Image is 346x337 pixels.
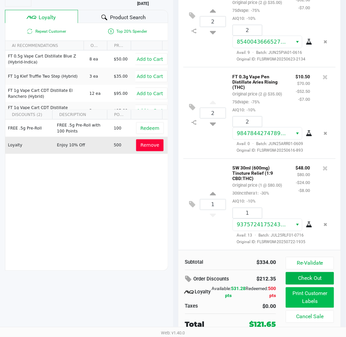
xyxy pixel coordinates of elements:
div: Available: [211,285,246,299]
span: Original ID: FLSRWGM-20250616-893 [233,148,310,154]
button: Remove the package from the orderLine [321,219,330,231]
button: Check Out [286,272,334,285]
span: Original ID: FLSRWGM-20250623-2134 [233,56,310,62]
button: Select [292,36,302,48]
p: $10.50 [296,72,310,79]
td: 2 ea [87,102,111,119]
div: Subtotal [185,259,226,266]
small: -$24.00 [296,180,310,185]
div: $0.00 [236,303,276,311]
th: ON HAND [84,41,107,51]
span: Add to Cart [137,74,163,79]
button: Select [292,128,302,139]
span: Add to Cart [137,56,163,62]
div: Loyalty [185,288,212,296]
span: -10% [245,107,256,112]
span: Add to Cart [137,108,163,113]
div: $121.65 [249,319,276,330]
button: Remove the package from the orderLine [321,36,330,48]
inline-svg: Is a top 20% spender [107,27,115,35]
div: Order Discounts [185,274,243,285]
span: Avail: 0 Batch: JUN25ARR01-0609 [233,142,303,146]
small: Original price (2 @ $35.00) [233,92,282,96]
div: Redeemed: [246,285,276,299]
inline-svg: Split item qty to new line [188,27,200,35]
button: Add to Cart [133,53,168,65]
p: $48.00 [296,164,310,171]
p: SW 30ml (600mg) Tincture Relief (1:9 CBD:THC) [233,164,286,181]
span: $50.00 [114,57,128,61]
td: Loyalty [5,137,54,154]
span: Add to Cart [137,91,163,96]
small: -$52.50 [296,89,310,94]
small: 30tinctthera1: [233,191,269,196]
td: 500 [111,137,135,154]
button: Select [292,219,302,231]
p: FT 0.3g Vape Pen Distillate Aries Rising (THC) [233,72,286,90]
td: 3 ea [87,68,111,85]
th: POINTS [107,110,131,120]
th: DESCRIPTION [52,110,107,120]
button: Redeem [136,122,164,134]
td: FREE .5g Pre-Roll with 100 Points [54,120,111,137]
small: -$7.00 [298,5,310,10]
button: Re-Validate [286,257,334,270]
small: $70.00 [297,81,310,86]
td: FT 1g Vape Cart CDT Distillate El Ranchero (Hybrid) [5,85,87,102]
td: FT 1g Vape Cart CDT Distillate Mercury Rising (Hybrid) [5,102,87,119]
span: 531.28 pts [225,286,246,298]
span: 500 pts [268,286,276,298]
span: -10% [245,16,256,21]
small: AIQ10: [233,16,256,21]
span: Avail: 13 Batch: JUL25RLF01-0716 [233,233,304,238]
span: -75% [250,8,260,13]
span: 8540043666527771 [237,39,291,45]
small: AIQ10: [233,107,256,112]
th: PRICE [107,41,131,51]
inline-svg: Split item qty to new line [188,118,200,127]
span: · [252,233,259,238]
span: $35.00 [114,74,128,79]
small: $80.00 [297,172,310,177]
small: 75dvape: [233,99,260,104]
button: Remove [136,139,164,151]
button: Add to Cart [133,105,168,117]
span: 9847844274789916 [237,130,291,136]
span: Avail: 9 Batch: JUN25PIA01-0616 [233,50,302,55]
th: DISCOUNTS (2) [5,110,52,120]
td: 100 [111,120,135,137]
td: FREE .5g Pre-Roll [5,120,54,137]
small: AIQ10: [233,199,256,204]
small: Original price (1 @ $80.00) [233,183,282,188]
td: FT 1g Kief Truffle Two Step (Hybrid) [5,68,87,85]
b: [DATE] [137,1,149,6]
th: AI RECOMMENDATIONS [5,41,84,51]
span: Top 20% Spender [87,27,168,35]
span: · [250,50,256,55]
div: Data table [5,110,168,219]
td: 8 ea [87,51,111,68]
span: Repeat Customer [5,27,87,35]
button: Remove the package from the orderLine [321,127,330,139]
inline-svg: Is repeat customer [26,27,34,35]
button: Cancel Sale [286,311,334,323]
span: -75% [250,99,260,104]
small: -$7.00 [298,97,310,102]
span: -30% [259,191,269,196]
span: Original ID: FLSRWGM-20250722-1935 [233,239,310,245]
td: FT 0.5g Vape Cart Distillate Blue Z (Hybrid-Indica) [5,51,87,68]
span: Web: v1.40.0 [161,331,185,336]
span: Loyalty [39,14,56,21]
div: Taxes [185,303,226,310]
span: $95.00 [114,108,128,113]
button: Print Customer Labels [286,287,334,308]
small: -$8.00 [298,188,310,193]
span: -10% [245,199,256,204]
small: 75dvape: [233,8,260,13]
span: $95.00 [114,91,128,96]
div: Data table [5,41,168,110]
span: Redeem [140,126,159,131]
td: Enjoy 10% Off [54,137,111,154]
span: · [250,142,256,146]
td: 12 ea [87,85,111,102]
